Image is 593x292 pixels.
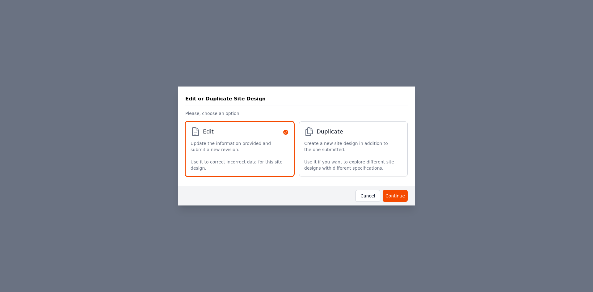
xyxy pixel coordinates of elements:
h3: Edit or Duplicate Site Design [185,95,266,103]
p: Create a new site design in addition to the one submitted. [304,140,396,153]
p: Please, choose an option: [185,105,408,116]
p: Use it to correct incorrect data for this site design. [191,159,283,171]
span: Edit [203,127,214,136]
button: Continue [383,190,408,202]
p: Use it if you want to explore different site designs with different specifications. [304,159,396,171]
p: Update the information provided and submit a new revision. [191,140,283,153]
button: Cancel [355,190,380,202]
span: Duplicate [317,127,343,136]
